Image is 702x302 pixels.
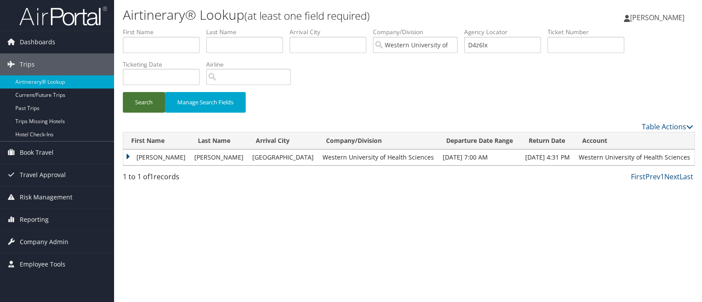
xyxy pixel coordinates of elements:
th: Company/Division [318,132,438,149]
img: airportal-logo.png [19,6,107,26]
label: Last Name [206,28,290,36]
a: 1 [660,172,664,181]
span: 1 [150,172,154,181]
a: Next [664,172,680,181]
a: [PERSON_NAME] [624,4,693,31]
small: (at least one field required) [244,8,370,23]
a: First [631,172,645,181]
td: [DATE] 7:00 AM [438,149,521,165]
th: First Name: activate to sort column ascending [123,132,190,149]
label: Arrival City [290,28,373,36]
td: [PERSON_NAME] [123,149,190,165]
label: Ticketing Date [123,60,206,69]
span: Book Travel [20,142,54,163]
th: Last Name: activate to sort column ascending [190,132,248,149]
td: [GEOGRAPHIC_DATA] [248,149,318,165]
span: Reporting [20,209,49,231]
th: Departure Date Range: activate to sort column ascending [438,132,521,149]
span: Company Admin [20,231,68,253]
th: Return Date: activate to sort column ascending [521,132,574,149]
td: Western University of Health Sciences [318,149,438,165]
a: Prev [645,172,660,181]
label: Company/Division [373,28,464,36]
button: Manage Search Fields [165,92,246,113]
span: Dashboards [20,31,55,53]
div: 1 to 1 of records [123,171,256,186]
th: Arrival City: activate to sort column ascending [248,132,318,149]
td: [PERSON_NAME] [190,149,248,165]
label: Agency Locator [464,28,548,36]
a: Table Actions [642,122,693,131]
td: [DATE] 4:31 PM [521,149,574,165]
span: Travel Approval [20,164,66,186]
span: Employee Tools [20,253,65,275]
label: First Name [123,28,206,36]
td: Western University of Health Sciences [574,149,695,165]
a: Last [680,172,693,181]
button: Search [123,92,165,113]
label: Ticket Number [548,28,631,36]
span: [PERSON_NAME] [630,13,684,22]
th: Account: activate to sort column ascending [574,132,695,149]
span: Risk Management [20,186,72,208]
h1: Airtinerary® Lookup [123,6,503,24]
label: Airline [206,60,297,69]
span: Trips [20,53,35,75]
